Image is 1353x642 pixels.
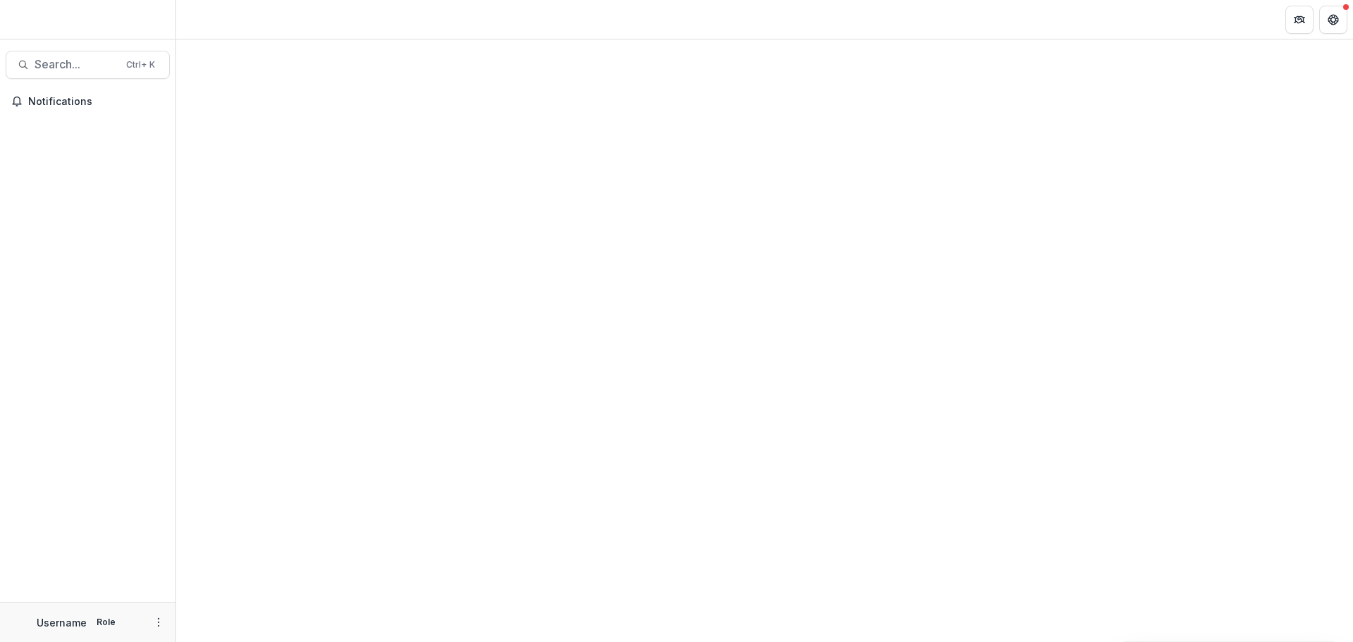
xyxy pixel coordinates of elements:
div: Ctrl + K [123,57,158,73]
nav: breadcrumb [182,9,242,30]
button: Search... [6,51,170,79]
button: Get Help [1319,6,1347,34]
button: More [150,614,167,631]
span: Search... [35,58,118,71]
button: Partners [1285,6,1314,34]
p: Role [92,616,120,629]
button: Notifications [6,90,170,113]
span: Notifications [28,96,164,108]
p: Username [37,615,87,630]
